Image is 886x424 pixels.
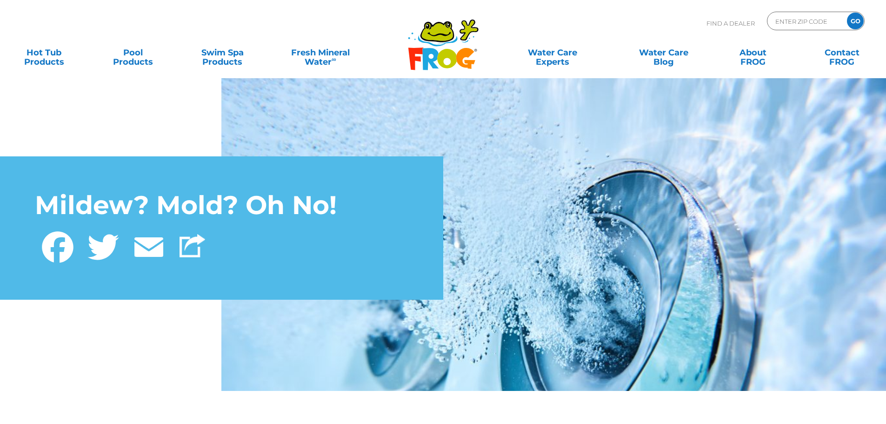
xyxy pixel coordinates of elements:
[847,13,864,29] input: GO
[332,55,336,63] sup: ∞
[35,191,408,220] h1: Mildew? Mold? Oh No!
[80,226,126,265] a: Twitter
[496,43,609,62] a: Water CareExperts
[774,14,837,28] input: Zip Code Form
[188,43,257,62] a: Swim SpaProducts
[9,43,79,62] a: Hot TubProducts
[629,43,698,62] a: Water CareBlog
[99,43,168,62] a: PoolProducts
[706,12,755,35] p: Find A Dealer
[718,43,787,62] a: AboutFROG
[126,226,172,265] a: Email
[35,226,80,265] a: Facebook
[277,43,364,62] a: Fresh MineralWater∞
[807,43,877,62] a: ContactFROG
[180,234,205,257] img: Share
